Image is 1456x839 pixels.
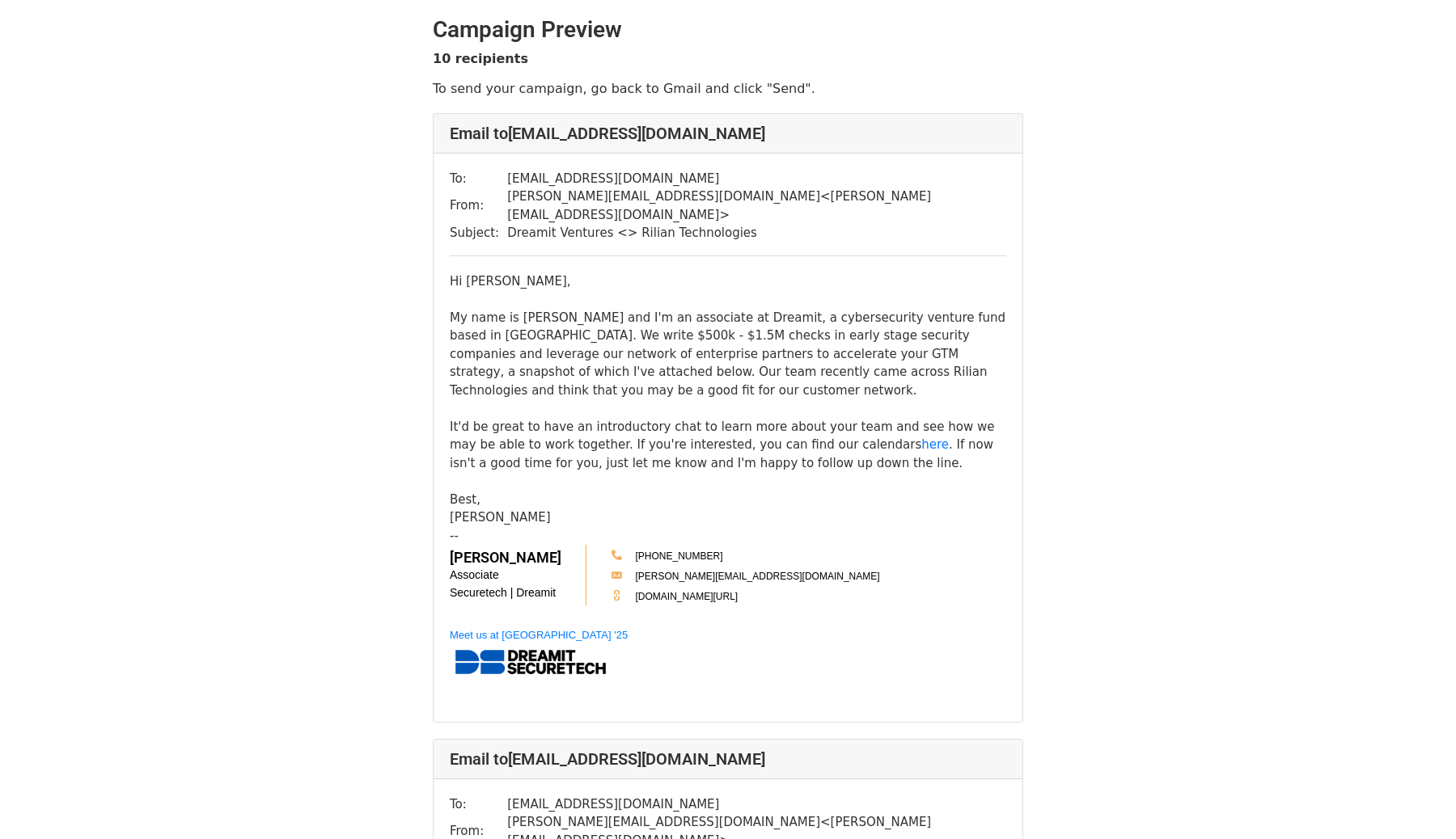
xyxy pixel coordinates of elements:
[450,188,507,224] td: From:
[450,644,612,680] img: dreamit_securetech-logo_fc_rgb_p.png
[450,491,1006,509] div: Best,
[450,529,459,543] span: --
[433,16,1023,44] h2: Campaign Preview
[450,508,1006,527] div: [PERSON_NAME]
[507,795,1006,814] td: [EMAIL_ADDRESS][DOMAIN_NAME]
[450,124,1006,143] h4: Email to [EMAIL_ADDRESS][DOMAIN_NAME]
[612,550,622,560] img: Xq3hntJEq2rjJzR0uWCVm3clsSla7NsI7xyRuy0B6esGxKEs0TJKSCBJd0PTJnw80_-gOm3yRwJoGtSWipm4TqjnmSCEllHm6...
[450,224,507,242] td: Subject:
[450,170,507,188] td: To:
[507,170,1006,188] td: [EMAIL_ADDRESS][DOMAIN_NAME]
[433,51,528,66] strong: 10 recipients
[636,591,739,602] a: [DOMAIN_NAME][URL]
[450,749,1006,769] h4: Email to [EMAIL_ADDRESS][DOMAIN_NAME]
[450,584,561,601] p: Securetech | Dreamit
[433,80,1023,97] p: To send your campaign, go back to Gmail and click "Send".
[450,795,507,814] td: To:
[450,418,1006,473] div: It'd be great to have an introductory chat to learn more about your team and see how we may be ab...
[450,566,561,584] p: Associate
[450,629,628,641] a: Meet us at [GEOGRAPHIC_DATA] '25
[450,549,561,566] a: [PERSON_NAME]
[507,188,1006,224] td: [PERSON_NAME][EMAIL_ADDRESS][DOMAIN_NAME] < [PERSON_NAME][EMAIL_ADDRESS][DOMAIN_NAME] >
[612,570,622,580] img: u9Dqq8IRTYcA9pxGhij8X1100IBTEBNk6GfgLex2wy5mIUGt4EvtpI__1csTElV-MUMrqJCa2SjWZkRDmYNbTv260GIk6RQb8...
[450,272,1006,291] div: Hi [PERSON_NAME],
[921,437,949,452] a: here
[507,224,1006,242] td: Dreamit Ventures <> Rilian Technologies
[636,550,723,562] a: [PHONE_NUMBER]
[636,571,880,582] a: [PERSON_NAME][EMAIL_ADDRESS][DOMAIN_NAME]
[612,590,622,601] img: bDGbdhNSZAZaKWHjXdHMW3DL3PklwLU9F5lSquHVukVuOVNDm_0LSPw8ckOtJwduaqdVOyJnATN5reUqPaX3QjUNCZkwbG2Ac...
[450,309,1006,400] div: My name is [PERSON_NAME] and I'm an associate at Dreamit, a cybersecurity venture fund based in [...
